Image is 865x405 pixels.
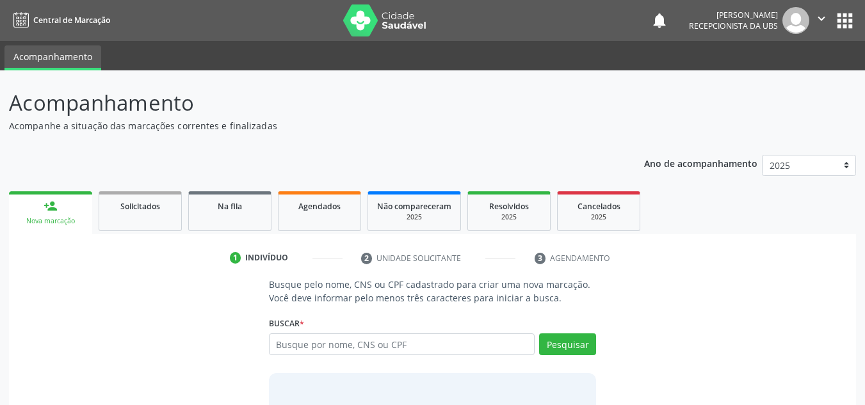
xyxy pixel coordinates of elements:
button: Pesquisar [539,333,596,355]
button: apps [834,10,856,32]
input: Busque por nome, CNS ou CPF [269,333,535,355]
span: Não compareceram [377,201,451,212]
div: 2025 [567,212,631,222]
div: Nova marcação [18,216,83,226]
p: Ano de acompanhamento [644,155,757,171]
label: Buscar [269,314,304,333]
p: Busque pelo nome, CNS ou CPF cadastrado para criar uma nova marcação. Você deve informar pelo men... [269,278,597,305]
i:  [814,12,829,26]
div: 2025 [377,212,451,222]
button:  [809,7,834,34]
div: person_add [44,199,58,213]
span: Recepcionista da UBS [689,20,778,31]
a: Central de Marcação [9,10,110,31]
span: Cancelados [578,201,620,212]
div: Indivíduo [245,252,288,264]
span: Agendados [298,201,341,212]
img: img [782,7,809,34]
div: 2025 [477,212,541,222]
span: Central de Marcação [33,15,110,26]
div: 1 [230,252,241,264]
span: Na fila [218,201,242,212]
a: Acompanhamento [4,45,101,70]
p: Acompanhe a situação das marcações correntes e finalizadas [9,119,602,132]
span: Solicitados [120,201,160,212]
span: Resolvidos [489,201,529,212]
p: Acompanhamento [9,87,602,119]
button: notifications [651,12,668,29]
div: [PERSON_NAME] [689,10,778,20]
